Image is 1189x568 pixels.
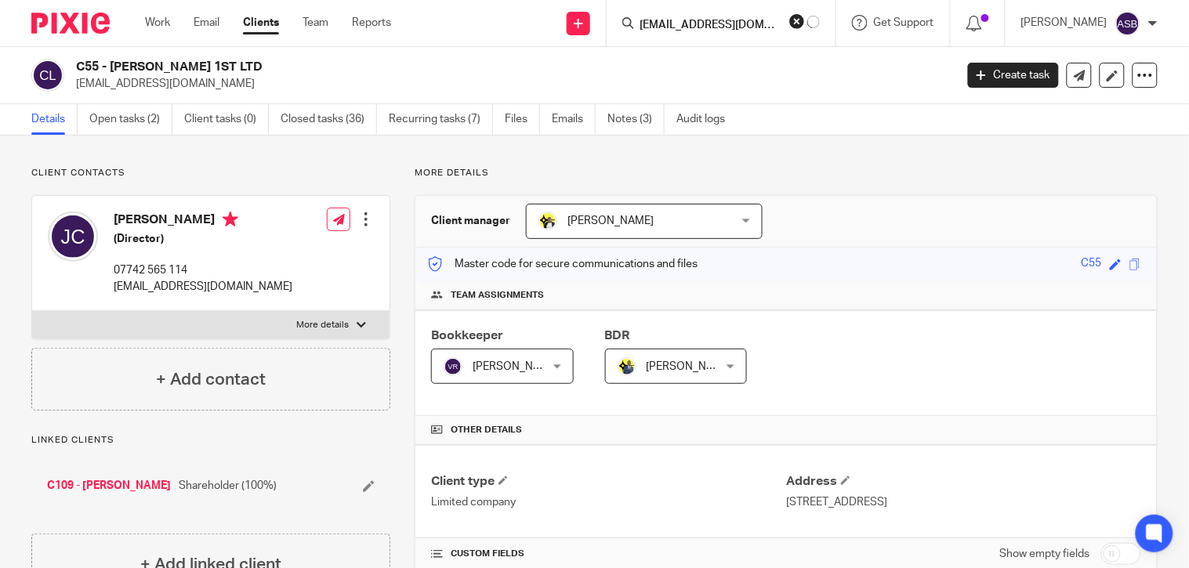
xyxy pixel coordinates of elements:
[243,15,279,31] a: Clients
[31,167,390,179] p: Client contacts
[76,59,770,75] h2: C55 - [PERSON_NAME] 1ST LTD
[789,13,805,29] button: Clear
[505,104,540,135] a: Files
[431,548,786,560] h4: CUSTOM FIELDS
[184,104,269,135] a: Client tasks (0)
[89,104,172,135] a: Open tasks (2)
[31,434,390,447] p: Linked clients
[605,329,630,342] span: BDR
[968,63,1059,88] a: Create task
[114,262,292,278] p: 07742 565 114
[786,473,1141,490] h4: Address
[431,213,510,229] h3: Client manager
[31,13,110,34] img: Pixie
[786,494,1141,510] p: [STREET_ADDRESS]
[431,473,786,490] h4: Client type
[179,478,277,494] span: Shareholder (100%)
[145,15,170,31] a: Work
[431,494,786,510] p: Limited company
[76,76,944,92] p: [EMAIL_ADDRESS][DOMAIN_NAME]
[427,256,698,272] p: Master code for secure communications and files
[194,15,219,31] a: Email
[47,478,171,494] a: C109 - [PERSON_NAME]
[48,212,98,262] img: svg%3E
[607,104,665,135] a: Notes (3)
[1082,255,1102,273] div: C55
[538,212,557,230] img: Carine-Starbridge.jpg
[1115,11,1140,36] img: svg%3E
[552,104,596,135] a: Emails
[676,104,737,135] a: Audit logs
[567,215,654,226] span: [PERSON_NAME]
[389,104,493,135] a: Recurring tasks (7)
[31,59,64,92] img: svg%3E
[473,361,559,372] span: [PERSON_NAME]
[647,361,733,372] span: [PERSON_NAME]
[352,15,391,31] a: Reports
[296,319,349,331] p: More details
[281,104,377,135] a: Closed tasks (36)
[451,424,522,436] span: Other details
[303,15,328,31] a: Team
[1000,546,1090,562] label: Show empty fields
[451,289,544,302] span: Team assignments
[114,212,292,231] h4: [PERSON_NAME]
[807,16,820,28] svg: Results are loading
[415,167,1158,179] p: More details
[156,367,266,392] h4: + Add contact
[638,19,779,33] input: Search
[618,357,636,376] img: Dennis-Starbridge.jpg
[31,104,78,135] a: Details
[114,231,292,247] h5: (Director)
[223,212,238,227] i: Primary
[431,329,503,342] span: Bookkeeper
[114,279,292,295] p: [EMAIL_ADDRESS][DOMAIN_NAME]
[874,17,934,28] span: Get Support
[1021,15,1107,31] p: [PERSON_NAME]
[444,357,462,376] img: svg%3E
